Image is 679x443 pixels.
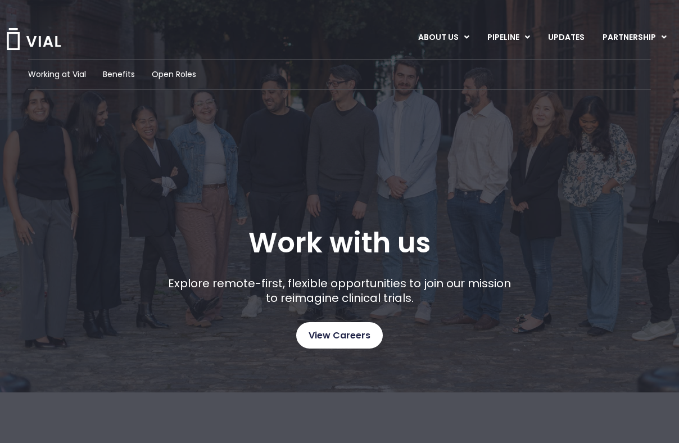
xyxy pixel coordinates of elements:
[296,322,383,349] a: View Careers
[164,276,515,305] p: Explore remote-first, flexible opportunities to join our mission to reimagine clinical trials.
[103,69,135,80] a: Benefits
[6,28,62,50] img: Vial Logo
[478,28,538,47] a: PIPELINEMenu Toggle
[409,28,478,47] a: ABOUT USMenu Toggle
[248,227,431,259] h1: Work with us
[152,69,196,80] a: Open Roles
[28,69,86,80] a: Working at Vial
[539,28,593,47] a: UPDATES
[309,328,370,343] span: View Careers
[594,28,676,47] a: PARTNERSHIPMenu Toggle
